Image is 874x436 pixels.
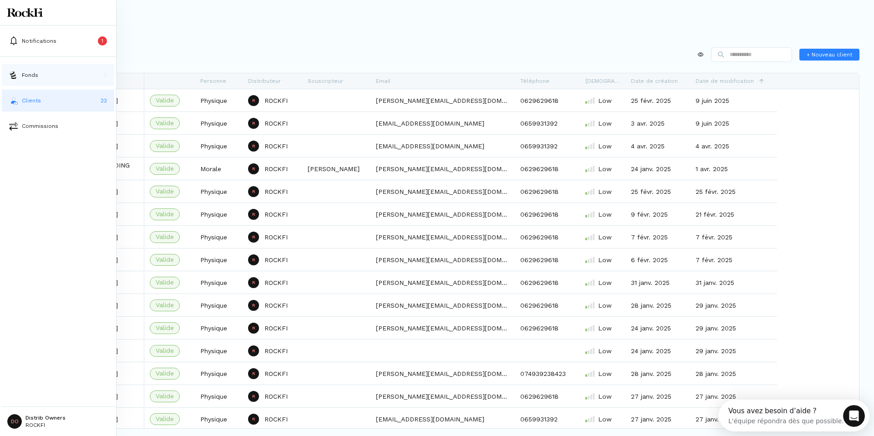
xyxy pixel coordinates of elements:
p: R [252,121,255,126]
p: ROCKFI [264,255,288,264]
span: Date de modification [696,78,754,84]
span: DO [7,414,22,429]
button: investorsClients22 [2,90,114,112]
p: ROCKFI [264,164,288,173]
div: 7 févr. 2025 [690,226,777,248]
span: Email [376,78,391,84]
span: Souscripteur [308,78,343,84]
div: 0629629618 [515,271,580,294]
div: 0629629618 [515,157,580,180]
span: Low [598,210,612,219]
span: Low [598,392,612,401]
img: funds [9,71,18,80]
img: commissions [9,122,18,131]
div: [EMAIL_ADDRESS][DOMAIN_NAME] [371,408,515,430]
div: [PERSON_NAME][EMAIL_ADDRESS][DOMAIN_NAME] [371,362,515,385]
a: + Nouveau client [799,49,859,61]
div: 074939238423 [515,362,580,385]
span: Low [598,187,612,196]
span: Low [598,119,612,128]
div: 4 avr. 2025 [690,135,777,157]
div: 24 janv. 2025 [625,340,690,362]
p: R [252,417,255,421]
div: Physique [195,89,243,112]
span: Valide [156,187,174,196]
p: ROCKFI [264,187,288,196]
p: ROCKFI [264,96,288,105]
p: ROCKFI [264,119,288,128]
p: R [252,212,255,217]
div: [PERSON_NAME][EMAIL_ADDRESS][DOMAIN_NAME] [371,317,515,339]
span: + Nouveau client [807,51,852,59]
div: 28 janv. 2025 [625,362,690,385]
div: 24 janv. 2025 [625,157,690,180]
div: Physique [195,385,243,407]
p: ROCKFI [264,301,288,310]
div: [EMAIL_ADDRESS][DOMAIN_NAME] [371,135,515,157]
p: R [252,394,255,399]
p: ROCKFI [264,369,288,378]
div: Physique [195,226,243,248]
div: Physique [195,317,243,339]
span: Distributeur [248,78,281,84]
button: commissionsCommissions [2,115,114,137]
span: Low [598,233,612,242]
p: ROCKFI [264,346,288,355]
div: 0629629618 [515,226,580,248]
a: fundsFonds0 [2,64,114,86]
div: [PERSON_NAME] [302,157,371,180]
div: 29 janv. 2025 [690,294,777,316]
div: [EMAIL_ADDRESS][DOMAIN_NAME] [371,112,515,134]
div: Physique [195,180,243,203]
p: ROCKFI [264,392,288,401]
div: Morale [195,157,243,180]
div: 21 févr. 2025 [690,203,777,225]
span: Date de création [631,78,678,84]
span: Low [598,346,612,355]
div: 29 janv. 2025 [690,340,777,362]
span: Low [598,369,612,378]
div: 0659931392 [515,112,580,134]
span: Valide [156,300,174,310]
div: 27 janv. 2025 [690,385,777,407]
div: 0629629618 [515,180,580,203]
p: R [252,189,255,194]
div: Vous avez besoin d’aide ? [10,8,125,15]
span: Low [598,255,612,264]
div: 9 juin 2025 [690,89,777,112]
div: 0659931392 [515,135,580,157]
span: Valide [156,118,174,128]
div: 0629629618 [515,385,580,407]
div: [PERSON_NAME][EMAIL_ADDRESS][DOMAIN_NAME] [371,180,515,203]
span: Valide [156,164,174,173]
div: [PERSON_NAME][EMAIL_ADDRESS][DOMAIN_NAME] [371,248,515,271]
p: ROCKFI [264,210,288,219]
div: 0659931392 [515,408,580,430]
p: ROCKFI [264,415,288,424]
div: [PERSON_NAME][EMAIL_ADDRESS][DOMAIN_NAME] [371,157,515,180]
div: 31 janv. 2025 [625,271,690,294]
span: Valide [156,141,174,151]
span: Low [598,301,612,310]
span: Valide [156,369,174,378]
p: R [252,167,255,171]
p: 22 [101,96,107,105]
p: R [252,371,255,376]
span: Valide [156,96,174,105]
div: 4 avr. 2025 [625,135,690,157]
div: 7 févr. 2025 [690,248,777,271]
p: R [252,144,255,148]
div: 0629629618 [515,317,580,339]
p: Distrib Owners [25,415,66,421]
p: R [252,98,255,103]
span: Téléphone [520,78,549,84]
span: Valide [156,209,174,219]
span: Valide [156,346,174,355]
div: Physique [195,271,243,294]
span: Valide [156,323,174,333]
iframe: Intercom live chat [843,405,865,427]
p: R [252,258,255,262]
div: 31 janv. 2025 [690,271,777,294]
